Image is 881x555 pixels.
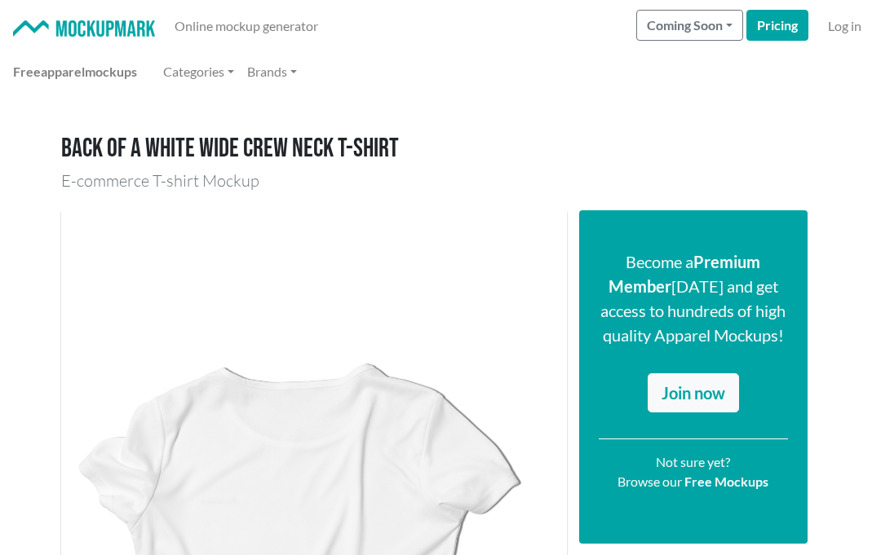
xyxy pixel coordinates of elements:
a: Log in [821,7,868,39]
a: Freeapparelmockups [7,52,144,85]
h1: Back of a white wide crew neck T-shirt [61,130,820,161]
a: Join now [648,370,739,409]
a: Free Mockups [684,470,768,486]
a: Pricing [746,7,808,37]
p: Not sure yet? Browse our [599,449,788,488]
button: Coming Soon [636,7,743,37]
a: Categories [157,52,241,85]
a: Brands [241,52,303,85]
img: Mockup Mark [13,17,155,34]
a: Online mockup generator [168,7,325,39]
span: apparel [41,60,85,76]
p: Become a [DATE] and get access to hundreds of high quality Apparel Mockups! [599,246,788,344]
h3: E-commerce T-shirt Mockup [61,168,820,187]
